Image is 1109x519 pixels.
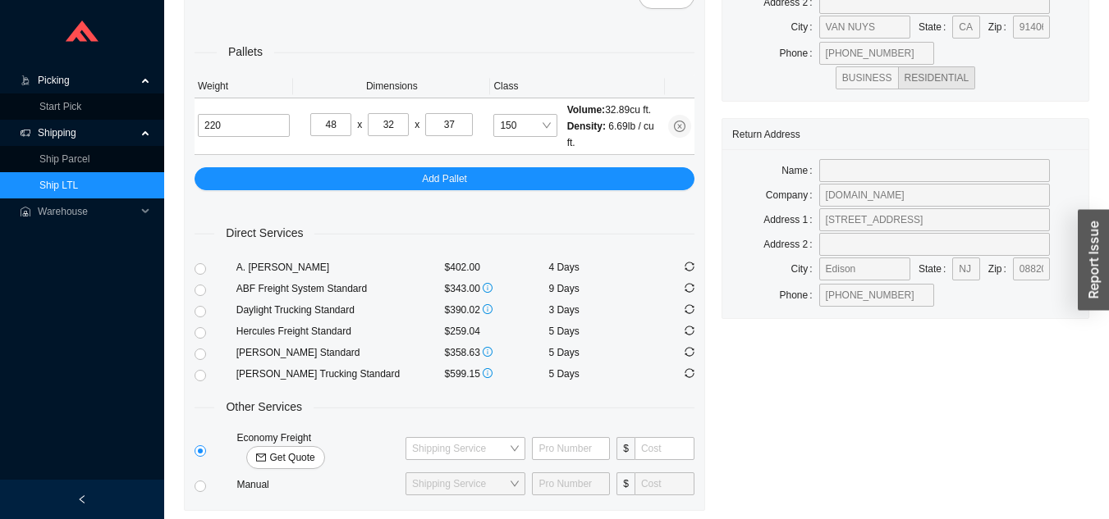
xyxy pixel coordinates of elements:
[988,16,1013,39] label: Zip
[246,446,324,469] button: mailGet Quote
[368,113,409,136] input: W
[616,472,635,495] span: $
[39,101,81,112] a: Start Pick
[732,119,1079,149] div: Return Address
[445,302,549,318] div: $390.02
[635,437,694,460] input: Cost
[548,366,653,382] div: 5 Days
[415,116,419,133] div: x
[236,302,445,318] div: Daylight Trucking Standard
[532,472,610,495] input: Pro Number
[905,72,969,84] span: RESIDENTIAL
[567,121,606,132] span: Density:
[233,430,402,469] div: Economy Freight
[256,453,266,464] span: mail
[500,115,550,136] span: 150
[919,16,952,39] label: State
[791,257,819,280] label: City
[781,159,818,182] label: Name
[236,280,445,297] div: ABF Freight System Standard
[445,323,549,339] div: $259.04
[483,304,493,314] span: info-circle
[616,437,635,460] span: $
[685,347,694,357] span: sync
[236,259,445,275] div: A. [PERSON_NAME]
[548,259,653,275] div: 4 Days
[269,449,314,466] span: Get Quote
[842,72,892,84] span: BUSINESS
[763,233,818,256] label: Address 2
[214,398,314,417] span: Other Services
[685,262,694,271] span: sync
[233,476,402,493] div: Manual
[919,257,952,280] label: State
[38,67,136,93] span: Picking
[780,284,819,307] label: Phone
[567,104,605,116] span: Volume:
[293,75,490,98] th: Dimensions
[310,113,351,136] input: L
[685,283,694,293] span: sync
[483,347,493,357] span: info-circle
[38,120,136,146] span: Shipping
[668,115,691,138] button: close-circle
[548,302,653,318] div: 3 Days
[763,208,818,231] label: Address 1
[548,323,653,339] div: 5 Days
[635,472,694,495] input: Cost
[532,437,610,460] input: Pro Number
[685,368,694,378] span: sync
[195,75,293,98] th: Weight
[445,259,549,275] div: $402.00
[490,75,665,98] th: Class
[236,366,445,382] div: [PERSON_NAME] Trucking Standard
[445,344,549,361] div: $358.63
[236,344,445,361] div: [PERSON_NAME] Standard
[988,257,1013,280] label: Zip
[483,368,493,378] span: info-circle
[685,326,694,335] span: sync
[445,366,549,382] div: $599.15
[685,304,694,314] span: sync
[217,43,274,61] span: Pallets
[766,184,819,207] label: Company
[77,494,87,504] span: left
[548,280,653,297] div: 9 Days
[791,16,819,39] label: City
[567,102,662,118] div: 32.89 cu ft.
[195,167,694,190] button: Add Pallet
[483,283,493,293] span: info-circle
[548,344,653,361] div: 5 Days
[567,118,662,151] div: 6.69 lb / cu ft.
[422,171,467,187] span: Add Pallet
[236,323,445,339] div: Hercules Freight Standard
[357,116,362,133] div: x
[214,224,314,243] span: Direct Services
[780,42,819,65] label: Phone
[425,113,473,136] input: H
[39,153,89,165] a: Ship Parcel
[39,180,78,191] a: Ship LTL
[445,280,549,297] div: $343.00
[38,198,136,225] span: Warehouse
